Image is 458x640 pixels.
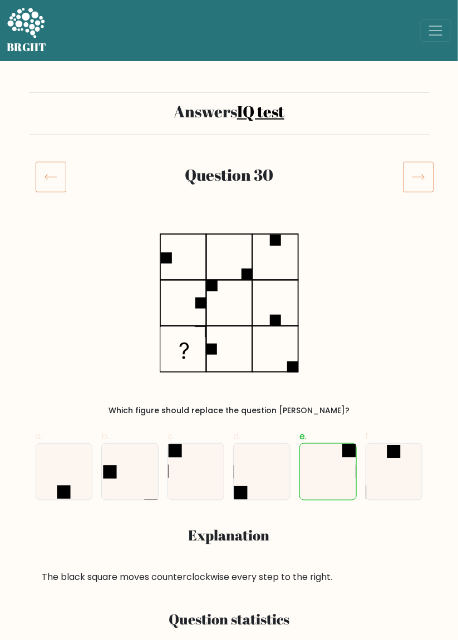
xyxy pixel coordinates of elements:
[42,527,416,544] h3: Explanation
[299,430,307,443] span: e.
[69,165,390,184] h2: Question 30
[237,101,284,122] a: IQ test
[42,571,416,584] div: The black square moves counterclockwise every step to the right.
[49,611,410,628] h3: Question statistics
[7,41,47,54] h5: BRGHT
[36,102,423,121] h2: Answers
[420,19,451,42] button: Toggle navigation
[233,430,240,443] span: d.
[36,430,43,443] span: a.
[168,430,175,443] span: c.
[7,4,47,57] a: BRGHT
[366,430,371,443] span: f.
[42,405,416,416] div: Which figure should replace the question [PERSON_NAME]?
[101,430,109,443] span: b.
